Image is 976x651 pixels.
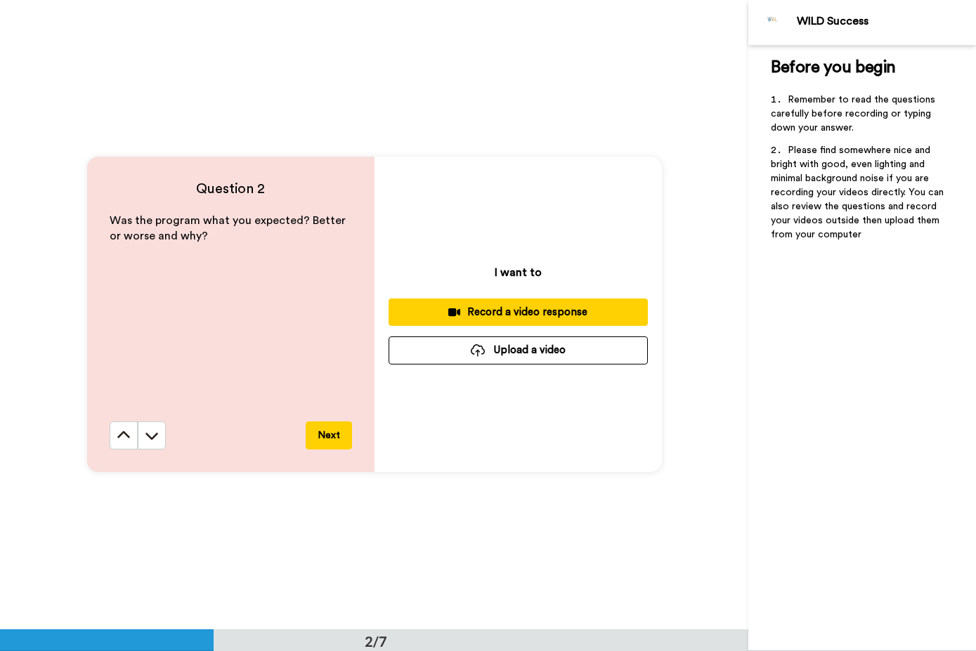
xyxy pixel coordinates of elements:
button: Record a video response [389,298,648,326]
div: Record a video response [400,305,637,320]
div: 2/7 [342,631,410,651]
p: I want to [495,264,542,281]
span: Before you begin [771,59,895,76]
button: Next [306,421,352,449]
div: WILD Success [797,15,975,28]
span: Please find somewhere nice and bright with good, even lighting and minimal background noise if yo... [771,145,946,239]
img: Profile Image [756,6,790,39]
span: Remember to read the questions carefully before recording or typing down your answer. [771,95,938,133]
button: Upload a video [389,336,648,364]
h4: Question 2 [110,179,352,199]
span: Was the program what you expected? Better or worse and why? [110,215,349,242]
